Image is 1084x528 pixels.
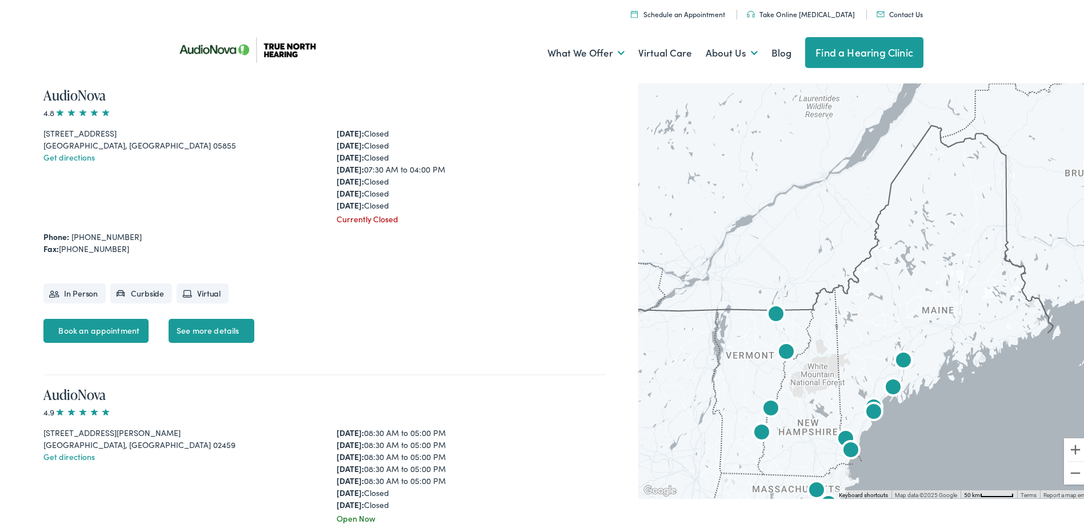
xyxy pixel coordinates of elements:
[337,473,364,484] strong: [DATE]:
[815,489,842,517] div: AudioNova
[837,435,865,463] div: AudioNova
[169,317,254,341] a: See more details
[641,481,679,496] a: Open this area in Google Maps (opens a new window)
[337,185,364,197] strong: [DATE]:
[43,241,59,252] strong: Fax:
[43,125,314,137] div: [STREET_ADDRESS]
[805,35,923,66] a: Find a Hearing Clinic
[337,437,364,448] strong: [DATE]:
[832,424,859,451] div: AudioNova
[110,281,172,301] li: Curbside
[895,490,957,496] span: Map data ©2025 Google
[337,173,364,185] strong: [DATE]:
[43,317,149,341] a: Book an appointment
[43,281,106,301] li: In Person
[71,229,142,240] a: [PHONE_NUMBER]
[337,497,364,508] strong: [DATE]:
[337,461,364,472] strong: [DATE]:
[747,7,855,17] a: Take Online [MEDICAL_DATA]
[547,30,625,72] a: What We Offer
[43,425,314,437] div: [STREET_ADDRESS][PERSON_NAME]
[771,30,791,72] a: Blog
[43,105,111,116] span: 4.8
[1021,490,1037,496] a: Terms (opens in new tab)
[43,229,69,240] strong: Phone:
[43,404,111,415] span: 4.9
[839,489,888,497] button: Keyboard shortcuts
[43,83,106,102] a: AudioNova
[337,125,364,137] strong: [DATE]:
[43,149,95,161] a: Get directions
[43,437,314,449] div: [GEOGRAPHIC_DATA], [GEOGRAPHIC_DATA] 02459
[631,8,638,15] img: Icon symbolizing a calendar in color code ffb348
[638,30,692,72] a: Virtual Care
[877,9,885,15] img: Mail icon in color code ffb348, used for communication purposes
[879,373,907,400] div: AudioNova
[337,137,364,149] strong: [DATE]:
[337,485,364,496] strong: [DATE]:
[803,475,830,503] div: AudioNova
[337,149,364,161] strong: [DATE]:
[773,337,800,365] div: AudioNova
[706,30,758,72] a: About Us
[337,211,607,223] div: Currently Closed
[757,394,785,421] div: True North Hearing by AudioNova
[177,281,229,301] li: Virtual
[43,241,606,253] div: [PHONE_NUMBER]
[43,383,106,402] a: AudioNova
[964,490,980,496] span: 50 km
[747,9,755,15] img: Headphones icon in color code ffb348
[631,7,725,17] a: Schedule an Appointment
[877,7,923,17] a: Contact Us
[860,397,887,425] div: AudioNova
[337,449,364,460] strong: [DATE]:
[860,393,887,420] div: AudioNova
[762,299,790,327] div: AudioNova
[43,137,314,149] div: [GEOGRAPHIC_DATA], [GEOGRAPHIC_DATA] 05855
[337,125,607,209] div: Closed Closed Closed 07:30 AM to 04:00 PM Closed Closed Closed
[337,197,364,209] strong: [DATE]:
[337,510,607,522] div: Open Now
[961,488,1017,496] button: Map Scale: 50 km per 55 pixels
[337,425,364,436] strong: [DATE]:
[890,346,917,373] div: True North Hearing by AudioNova
[337,425,607,509] div: 08:30 AM to 05:00 PM 08:30 AM to 05:00 PM 08:30 AM to 05:00 PM 08:30 AM to 05:00 PM 08:30 AM to 0...
[337,161,364,173] strong: [DATE]:
[641,481,679,496] img: Google
[43,449,95,460] a: Get directions
[748,418,775,445] div: AudioNova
